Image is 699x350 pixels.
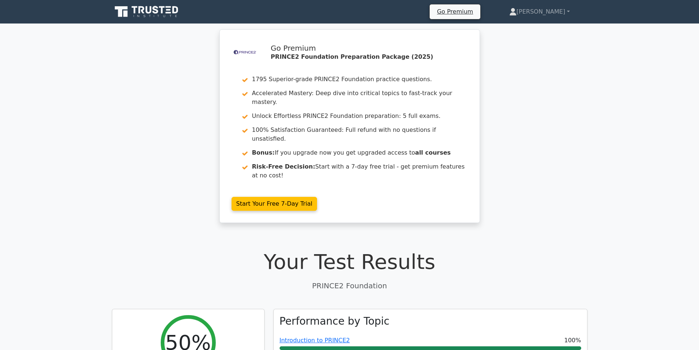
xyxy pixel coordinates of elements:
span: 100% [564,336,581,345]
a: Start Your Free 7-Day Trial [232,197,317,211]
a: Introduction to PRINCE2 [280,337,350,344]
a: Go Premium [433,7,477,17]
h3: Performance by Topic [280,315,390,328]
p: PRINCE2 Foundation [112,280,587,291]
h1: Your Test Results [112,249,587,274]
a: [PERSON_NAME] [492,4,587,19]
